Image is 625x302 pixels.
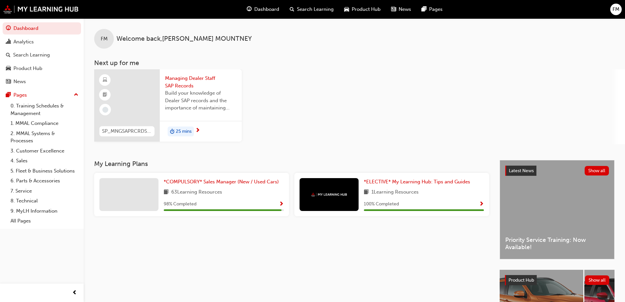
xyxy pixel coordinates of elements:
a: 2. MMAL Systems & Processes [8,128,81,146]
a: Latest NewsShow allPriority Service Training: Now Available! [500,160,615,259]
span: 98 % Completed [164,200,197,208]
span: Latest News [509,168,534,174]
span: next-icon [195,128,200,134]
span: car-icon [6,66,11,72]
span: Welcome back , [PERSON_NAME] MOUNTNEY [116,35,252,43]
span: News [399,6,411,13]
span: Managing Dealer Staff SAP Records [165,75,237,89]
button: Show Progress [279,200,284,208]
a: pages-iconPages [416,3,448,16]
img: mmal [3,5,79,13]
span: FM [613,6,619,13]
span: 25 mins [176,128,192,135]
a: guage-iconDashboard [241,3,284,16]
span: *ELECTIVE* My Learning Hub: Tips and Guides [364,179,470,185]
a: 1. MMAL Compliance [8,118,81,128]
a: search-iconSearch Learning [284,3,339,16]
button: Pages [3,89,81,101]
span: FM [101,35,108,43]
span: news-icon [6,79,11,85]
span: Product Hub [352,6,381,13]
a: 3. Customer Excellence [8,146,81,156]
a: 6. Parts & Accessories [8,176,81,186]
span: book-icon [164,188,169,197]
span: search-icon [290,5,294,13]
div: Pages [13,91,27,99]
a: 0. Training Schedules & Management [8,101,81,118]
span: SP_MNGSAPRCRDS_M1 [102,128,152,135]
span: *COMPULSORY* Sales Manager (New / Used Cars) [164,179,279,185]
span: Search Learning [297,6,334,13]
a: car-iconProduct Hub [339,3,386,16]
a: 9. MyLH Information [8,206,81,216]
a: 7. Service [8,186,81,196]
a: *COMPULSORY* Sales Manager (New / Used Cars) [164,178,281,186]
span: guage-icon [247,5,252,13]
button: FM [610,4,622,15]
a: 8. Technical [8,196,81,206]
span: book-icon [364,188,369,197]
a: Latest NewsShow all [505,166,609,176]
a: Analytics [3,36,81,48]
a: news-iconNews [386,3,416,16]
span: Product Hub [509,277,534,283]
span: Priority Service Training: Now Available! [505,236,609,251]
span: duration-icon [170,127,175,136]
button: Show Progress [479,200,484,208]
button: Show all [585,166,609,175]
h3: Next up for me [84,59,625,67]
span: Show Progress [479,201,484,207]
span: Dashboard [254,6,279,13]
span: Show Progress [279,201,284,207]
a: All Pages [8,216,81,226]
div: Search Learning [13,51,50,59]
div: News [13,78,26,85]
span: news-icon [391,5,396,13]
span: chart-icon [6,39,11,45]
span: search-icon [6,52,10,58]
a: Search Learning [3,49,81,61]
a: Dashboard [3,22,81,35]
span: learningResourceType_ELEARNING-icon [103,76,107,84]
span: guage-icon [6,26,11,32]
span: pages-icon [6,92,11,98]
a: SP_MNGSAPRCRDS_M1Managing Dealer Staff SAP RecordsBuild your knowledge of Dealer SAP records and ... [94,69,242,142]
span: prev-icon [72,289,77,297]
a: Product HubShow all [505,275,609,286]
span: 1 Learning Resources [371,188,419,197]
span: 63 Learning Resources [171,188,222,197]
div: Product Hub [13,65,42,72]
span: 100 % Completed [364,200,399,208]
a: 5. Fleet & Business Solutions [8,166,81,176]
span: pages-icon [422,5,427,13]
span: car-icon [344,5,349,13]
span: up-icon [74,91,78,99]
div: Analytics [13,38,34,46]
h3: My Learning Plans [94,160,489,168]
button: DashboardAnalyticsSearch LearningProduct HubNews [3,21,81,89]
span: Build your knowledge of Dealer SAP records and the importance of maintaining your staff records i... [165,89,237,112]
span: Pages [429,6,443,13]
a: 4. Sales [8,156,81,166]
span: learningRecordVerb_NONE-icon [102,107,108,113]
img: mmal [311,193,347,197]
a: News [3,76,81,88]
button: Show all [585,275,610,285]
a: *ELECTIVE* My Learning Hub: Tips and Guides [364,178,473,186]
a: Product Hub [3,62,81,75]
span: booktick-icon [103,91,107,99]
